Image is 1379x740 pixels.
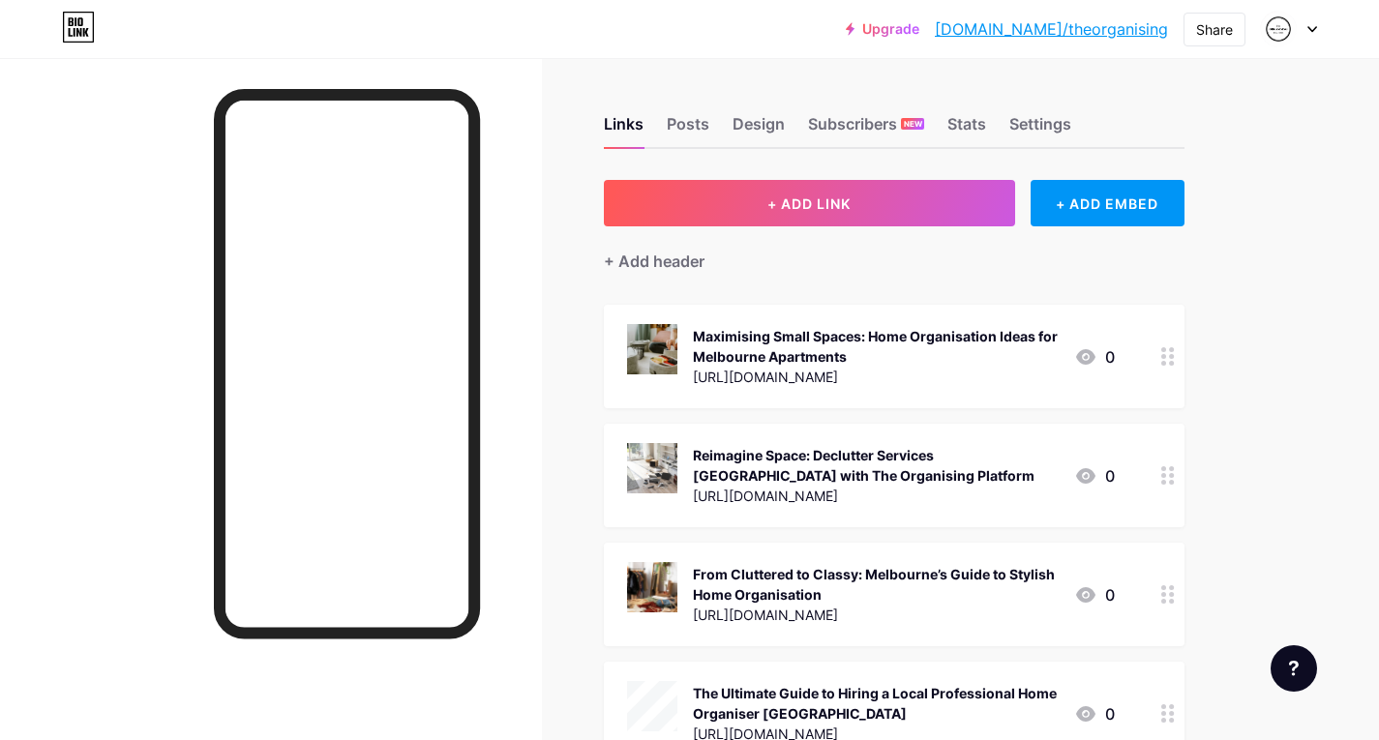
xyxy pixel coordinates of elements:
[1074,464,1115,488] div: 0
[904,118,922,130] span: NEW
[693,564,1059,605] div: From Cluttered to Classy: Melbourne’s Guide to Stylish Home Organisation
[604,250,704,273] div: + Add header
[935,17,1168,41] a: [DOMAIN_NAME]/theorganising
[693,326,1059,367] div: Maximising Small Spaces: Home Organisation Ideas for Melbourne Apartments
[733,112,785,147] div: Design
[1260,11,1297,47] img: theorganising
[767,195,851,212] span: + ADD LINK
[667,112,709,147] div: Posts
[693,445,1059,486] div: Reimagine Space: Declutter Services [GEOGRAPHIC_DATA] with The Organising Platform
[1074,345,1115,369] div: 0
[947,112,986,147] div: Stats
[693,367,1059,387] div: [URL][DOMAIN_NAME]
[627,443,677,493] img: Reimagine Space: Declutter Services Melbourne with The Organising Platform
[627,562,677,612] img: From Cluttered to Classy: Melbourne’s Guide to Stylish Home Organisation
[808,112,924,147] div: Subscribers
[1074,583,1115,607] div: 0
[1074,702,1115,725] div: 0
[1009,112,1071,147] div: Settings
[1196,19,1233,40] div: Share
[693,683,1059,724] div: The Ultimate Guide to Hiring a Local Professional Home Organiser [GEOGRAPHIC_DATA]
[604,112,644,147] div: Links
[693,605,1059,625] div: [URL][DOMAIN_NAME]
[693,486,1059,506] div: [URL][DOMAIN_NAME]
[1031,180,1184,226] div: + ADD EMBED
[604,180,1015,226] button: + ADD LINK
[846,21,919,37] a: Upgrade
[627,324,677,374] img: Maximising Small Spaces: Home Organisation Ideas for Melbourne Apartments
